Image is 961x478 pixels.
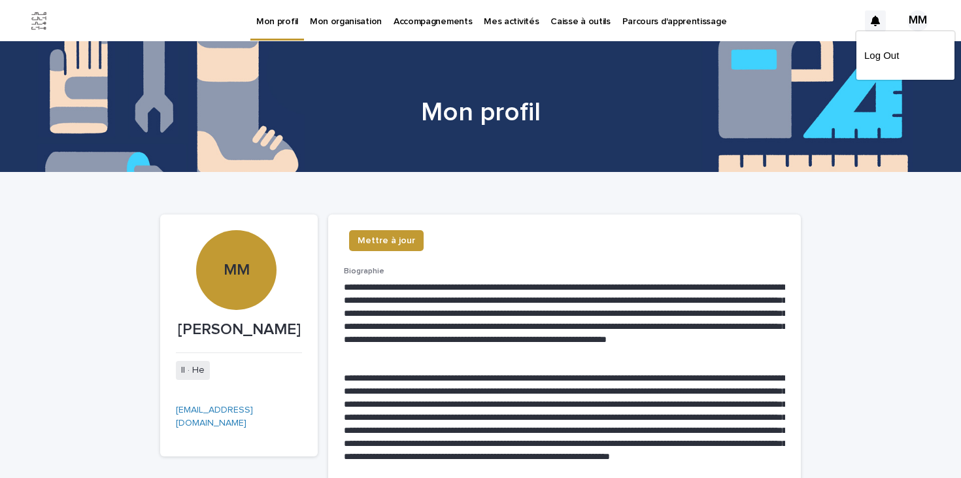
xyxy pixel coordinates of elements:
p: [PERSON_NAME] [176,320,302,339]
button: Mettre à jour [349,230,424,251]
a: [EMAIL_ADDRESS][DOMAIN_NAME] [176,405,253,428]
span: Mettre à jour [358,234,415,247]
h1: Mon profil [160,97,801,128]
span: Il · He [176,361,210,380]
div: MM [196,181,276,280]
a: Log Out [864,44,947,67]
span: Biographie [344,267,384,275]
